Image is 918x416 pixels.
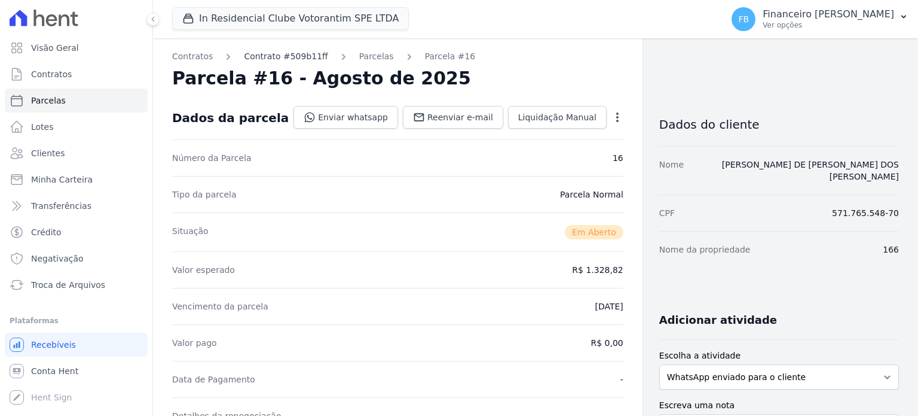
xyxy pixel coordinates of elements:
a: Liquidação Manual [508,106,607,129]
span: Em Aberto [565,225,623,239]
button: In Residencial Clube Votorantim SPE LTDA [172,7,409,30]
a: Troca de Arquivos [5,273,148,297]
h3: Adicionar atividade [659,313,777,327]
dt: Vencimento da parcela [172,300,268,312]
dt: Número da Parcela [172,152,252,164]
span: Crédito [31,226,62,238]
dt: Situação [172,225,209,239]
a: Parcelas [359,50,394,63]
span: Conta Hent [31,365,78,377]
dt: Valor esperado [172,264,235,276]
a: Conta Hent [5,359,148,383]
span: Reenviar e-mail [427,111,493,123]
a: Minha Carteira [5,168,148,192]
a: Clientes [5,141,148,165]
a: Enviar whatsapp [293,106,398,129]
span: FB [738,15,749,23]
dt: Nome da propriedade [659,244,751,256]
span: Clientes [31,147,65,159]
dt: Nome [659,159,684,183]
a: Parcela #16 [425,50,476,63]
dt: Data de Pagamento [172,374,255,385]
span: Visão Geral [31,42,79,54]
a: Negativação [5,247,148,271]
h2: Parcela #16 - Agosto de 2025 [172,68,471,89]
dd: 16 [613,152,623,164]
label: Escolha a atividade [659,350,899,362]
a: Parcelas [5,89,148,113]
a: Contratos [172,50,213,63]
dd: 166 [883,244,899,256]
a: [PERSON_NAME] DE [PERSON_NAME] DOS [PERSON_NAME] [722,160,899,181]
h3: Dados do cliente [659,117,899,132]
a: Crédito [5,220,148,244]
dd: - [620,374,623,385]
span: Transferências [31,200,91,212]
a: Contratos [5,62,148,86]
dd: [DATE] [595,300,623,312]
dt: Tipo da parcela [172,189,237,201]
nav: Breadcrumb [172,50,623,63]
dd: 571.765.548-70 [832,207,899,219]
a: Transferências [5,194,148,218]
a: Recebíveis [5,333,148,357]
a: Visão Geral [5,36,148,60]
label: Escreva uma nota [659,399,899,412]
dd: R$ 1.328,82 [572,264,623,276]
p: Financeiro [PERSON_NAME] [763,8,894,20]
dt: Valor pago [172,337,217,349]
div: Plataformas [10,314,143,328]
dt: CPF [659,207,675,219]
span: Liquidação Manual [518,111,596,123]
span: Parcelas [31,95,66,107]
a: Contrato #509b11ff [244,50,328,63]
span: Minha Carteira [31,174,93,186]
p: Ver opções [763,20,894,30]
span: Troca de Arquivos [31,279,105,291]
div: Dados da parcela [172,111,289,125]
span: Recebíveis [31,339,76,351]
button: FB Financeiro [PERSON_NAME] Ver opções [722,2,918,36]
span: Negativação [31,253,84,265]
span: Lotes [31,121,54,133]
a: Reenviar e-mail [403,106,503,129]
dd: R$ 0,00 [591,337,623,349]
dd: Parcela Normal [560,189,623,201]
span: Contratos [31,68,72,80]
a: Lotes [5,115,148,139]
